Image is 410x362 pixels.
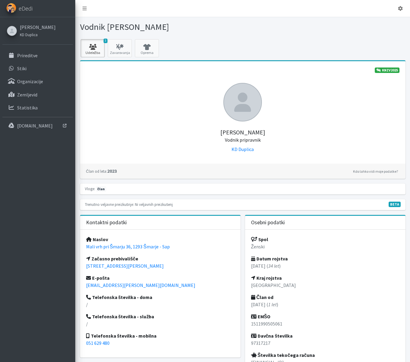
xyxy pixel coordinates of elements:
[86,219,127,226] h3: Kontaktni podatki
[85,186,95,191] small: Vloge:
[86,301,235,308] p: /
[2,102,73,114] a: Statistika
[86,244,170,250] a: Mali vrh pri Šmarju 36, 1293 Šmarje - Sap
[104,39,107,43] span: 3
[251,294,274,300] strong: Član od
[96,186,106,192] span: član
[251,333,293,339] strong: Davčna številka
[86,333,157,339] strong: Telefonska številka - mobilna
[2,89,73,101] a: Zemljevid
[352,168,399,175] a: Kdo lahko vidi moje podatke?
[20,31,56,38] a: KD Duplica
[86,320,235,327] p: /
[375,68,399,73] a: KNZV2025
[251,219,285,226] h3: Osebni podatki
[86,294,153,300] strong: Telefonska številka - doma
[251,243,399,250] p: Ženski
[2,120,73,132] a: [DOMAIN_NAME]
[251,301,399,308] p: [DATE] ( )
[251,262,399,269] p: [DATE] ( )
[17,52,38,58] p: Prireditve
[86,256,138,262] strong: Začasno prebivališče
[86,168,117,174] strong: 2023
[81,39,105,57] a: 3 Udeležba
[268,263,279,269] em: 34 let
[6,3,16,13] img: eDedi
[86,121,399,143] h5: [PERSON_NAME]
[86,282,195,288] a: [EMAIL_ADDRESS][PERSON_NAME][DOMAIN_NAME]
[389,202,401,207] span: V fazi razvoja
[86,313,154,320] strong: Telefonska številka - služba
[231,146,254,152] a: KD Duplica
[251,339,399,347] p: 97317217
[17,92,37,98] p: Zemljevid
[17,123,53,129] p: [DOMAIN_NAME]
[251,256,288,262] strong: Datum rojstva
[86,263,164,269] a: [STREET_ADDRESS][PERSON_NAME]
[86,275,110,281] strong: E-pošta
[251,352,315,358] strong: Številka tekočega računa
[80,22,241,32] h1: Vodnik [PERSON_NAME]
[85,202,134,207] small: Trenutno veljavne preizkušnje:
[135,202,173,207] small: Ni veljavnih preizkušenj
[225,137,261,143] small: Vodnik pripravnik
[17,105,38,111] p: Statistika
[2,62,73,74] a: Stiki
[17,78,43,84] p: Organizacije
[86,236,108,242] strong: Naslov
[17,65,26,71] p: Stiki
[86,340,110,346] a: 051 629 480
[108,39,132,57] a: Zavarovanja
[19,4,33,13] span: eDedi
[2,75,73,87] a: Organizacije
[251,313,271,320] strong: EMŠO
[2,49,73,61] a: Prireditve
[251,320,399,327] p: 1511990505061
[251,282,399,289] p: [GEOGRAPHIC_DATA]
[251,236,268,242] strong: Spol
[268,301,277,307] em: 1 let
[86,169,107,174] small: Član od leta:
[135,39,159,57] a: Oprema
[251,275,282,281] strong: Kraj rojstva
[20,32,38,37] small: KD Duplica
[20,24,56,31] a: [PERSON_NAME]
